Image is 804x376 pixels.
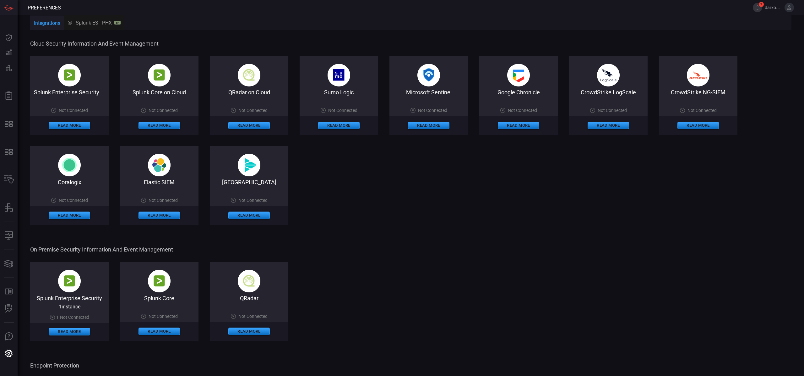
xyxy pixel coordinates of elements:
button: Read More [49,212,90,219]
img: svg%3e [238,154,260,176]
img: splunk-B-AX9-PE.png [148,270,171,292]
button: Preferences [1,346,16,361]
span: 1 instance [59,304,80,310]
button: Read More [49,122,90,129]
button: Read More [318,122,360,129]
button: Splunk ES - PHXSP [64,15,124,30]
div: Sumo Logic [300,89,378,96]
span: Preferences [28,5,61,11]
button: Rule Catalog [1,284,16,299]
img: svg%3e [58,154,81,176]
span: darko.blagojevic [765,5,782,10]
div: CrowdStrike NG-SIEM [659,89,737,96]
div: QRadar on Cloud [210,89,288,96]
div: 1 [50,315,89,320]
span: Not Connected [687,108,717,113]
button: Read More [139,212,180,219]
button: Ask Us A Question [1,329,16,344]
span: Not Connected [238,108,268,113]
button: Reports [1,88,16,103]
button: Cards [1,256,16,271]
button: Preventions [1,60,16,75]
div: QRadar [210,295,288,301]
button: Detections [1,45,16,60]
img: splunk-B-AX9-PE.png [58,270,81,292]
span: Not Connected [328,108,357,113]
button: Read More [498,122,539,129]
button: Read More [228,212,270,219]
button: Read More [139,328,180,335]
span: Not Connected [238,198,268,203]
img: microsoft_sentinel-DmoYopBN.png [417,64,440,86]
span: Not Connected [418,108,447,113]
div: Google Chronicle [479,89,558,96]
span: On Premise Security Information and Event Management [30,246,790,253]
div: CrowdStrike LogScale [569,89,648,96]
span: Not Connected [60,315,89,320]
button: Read More [588,122,629,129]
span: Not Connected [59,108,88,113]
img: google_chronicle-BEvpeoLq.png [507,64,530,86]
button: Integrations [30,16,64,31]
img: qradar_on_cloud-CqUPbAk2.png [238,270,260,292]
div: Splunk Enterprise Security [30,295,109,301]
button: Read More [139,122,180,129]
button: Read More [228,122,270,129]
img: crowdstrike_logscale-Dv7WlQ1M.png [597,64,620,86]
img: svg+xml,%3c [148,154,171,176]
img: crowdstrike_falcon-DF2rzYKc.png [687,64,709,86]
button: 3 [753,3,762,12]
button: Read More [228,328,270,335]
span: Not Connected [238,314,268,319]
span: Not Connected [149,314,178,319]
img: splunk-B-AX9-PE.png [58,64,81,86]
img: qradar_on_cloud-CqUPbAk2.png [238,64,260,86]
button: ALERT ANALYSIS [1,301,16,316]
span: Not Connected [149,108,178,113]
span: Not Connected [59,198,88,203]
button: assets [1,200,16,215]
button: Read More [408,122,449,129]
span: Not Connected [508,108,537,113]
div: SP [114,21,121,25]
span: 3 [759,2,764,7]
span: Not Connected [149,198,178,203]
div: Cribl Lake [210,179,288,185]
button: MITRE - Detection Posture [1,144,16,159]
div: Microsoft Sentinel [389,89,468,96]
button: Inventory [1,172,16,187]
img: splunk-B-AX9-PE.png [148,64,171,86]
img: sumo_logic-BhVDPgcO.png [328,64,350,86]
span: Endpoint Protection [30,362,790,369]
button: Dashboard [1,30,16,45]
div: Splunk Enterprise Security on Cloud [30,89,109,96]
button: MITRE - Exposures [1,116,16,131]
div: Splunk ES - PHX [68,20,121,26]
div: Coralogix [30,179,109,185]
button: Read More [677,122,719,129]
span: Not Connected [598,108,627,113]
div: Splunk Core on Cloud [120,89,198,96]
span: Cloud Security Information and Event Management [30,40,790,47]
div: Splunk Core [120,295,198,301]
button: Compliance Monitoring [1,228,16,243]
div: Elastic SIEM [120,179,198,185]
button: Read More [49,328,90,335]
